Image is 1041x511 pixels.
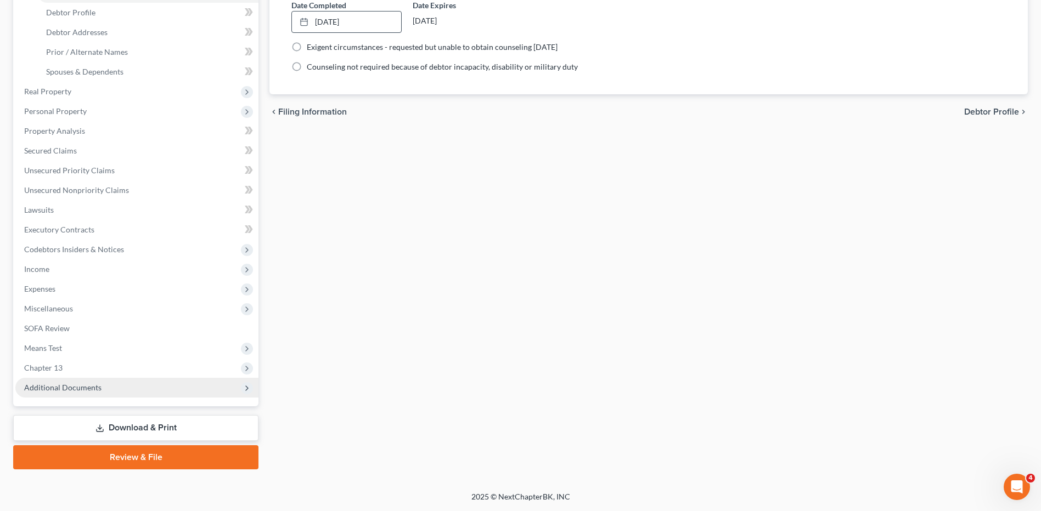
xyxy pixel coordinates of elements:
span: 4 [1026,474,1035,482]
span: Debtor Profile [964,107,1019,116]
span: Property Analysis [24,126,85,135]
span: Unsecured Nonpriority Claims [24,185,129,195]
a: Secured Claims [15,141,258,161]
a: Lawsuits [15,200,258,220]
span: Codebtors Insiders & Notices [24,245,124,254]
iframe: Intercom live chat [1004,474,1030,500]
a: Prior / Alternate Names [37,42,258,62]
a: [DATE] [292,12,401,32]
span: Miscellaneous [24,304,73,313]
span: Secured Claims [24,146,77,155]
span: Debtor Addresses [46,27,108,37]
i: chevron_right [1019,107,1028,116]
span: Personal Property [24,106,87,116]
span: Counseling not required because of debtor incapacity, disability or military duty [307,62,578,71]
a: Debtor Addresses [37,22,258,42]
span: Exigent circumstances - requested but unable to obtain counseling [DATE] [307,42,558,52]
span: Chapter 13 [24,363,63,372]
a: Review & File [13,445,258,469]
a: Unsecured Priority Claims [15,161,258,180]
a: SOFA Review [15,319,258,338]
span: SOFA Review [24,323,70,333]
button: Debtor Profile chevron_right [964,107,1028,116]
a: Property Analysis [15,121,258,141]
span: Additional Documents [24,383,102,392]
span: Filing Information [278,107,347,116]
a: Download & Print [13,415,258,441]
a: Debtor Profile [37,3,258,22]
span: Income [24,264,49,274]
span: Executory Contracts [24,225,94,234]
span: Spouses & Dependents [46,67,123,76]
div: [DATE] [413,11,522,31]
span: Debtor Profile [46,8,95,17]
div: 2025 © NextChapterBK, INC [208,491,834,511]
a: Spouses & Dependents [37,62,258,82]
i: chevron_left [269,107,278,116]
button: chevron_left Filing Information [269,107,347,116]
span: Means Test [24,343,62,353]
span: Expenses [24,284,55,293]
span: Prior / Alternate Names [46,47,128,56]
span: Unsecured Priority Claims [24,166,115,175]
a: Unsecured Nonpriority Claims [15,180,258,200]
a: Executory Contracts [15,220,258,240]
span: Real Property [24,87,71,96]
span: Lawsuits [24,205,54,214]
